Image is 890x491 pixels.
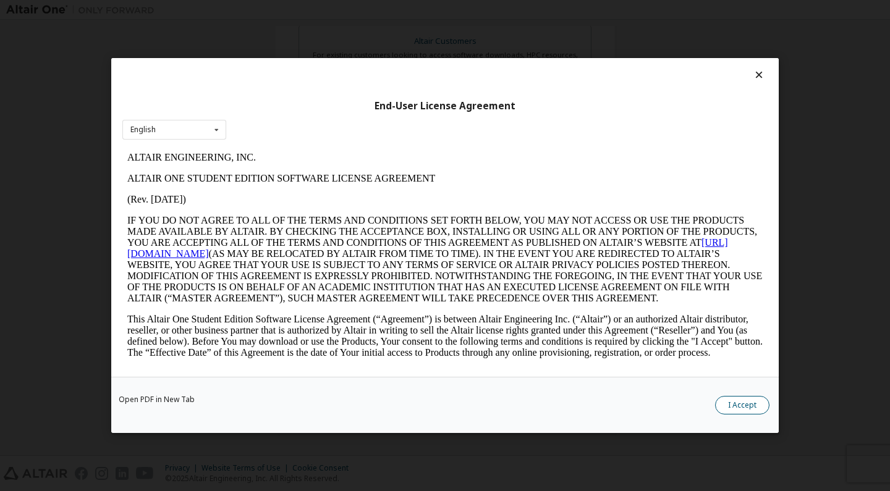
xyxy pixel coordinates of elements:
p: ALTAIR ONE STUDENT EDITION SOFTWARE LICENSE AGREEMENT [5,26,640,37]
p: IF YOU DO NOT AGREE TO ALL OF THE TERMS AND CONDITIONS SET FORTH BELOW, YOU MAY NOT ACCESS OR USE... [5,68,640,157]
p: This Altair One Student Edition Software License Agreement (“Agreement”) is between Altair Engine... [5,167,640,211]
a: Open PDF in New Tab [119,396,195,403]
div: End-User License Agreement [122,100,768,112]
button: I Accept [715,396,769,414]
p: ALTAIR ENGINEERING, INC. [5,5,640,16]
a: [URL][DOMAIN_NAME] [5,90,606,112]
div: English [130,126,156,133]
p: (Rev. [DATE]) [5,47,640,58]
